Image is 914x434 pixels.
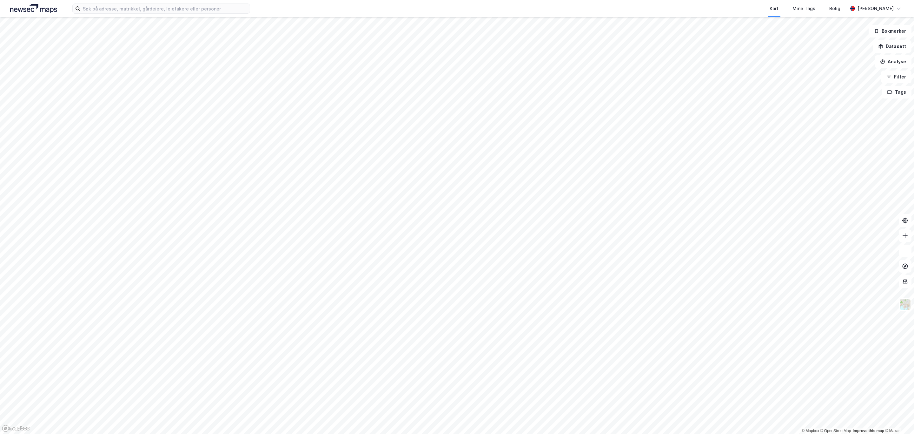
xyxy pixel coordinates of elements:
[873,40,911,53] button: Datasett
[869,25,911,37] button: Bokmerker
[875,55,911,68] button: Analyse
[858,5,894,12] div: [PERSON_NAME]
[770,5,778,12] div: Kart
[820,429,851,433] a: OpenStreetMap
[10,4,57,13] img: logo.a4113a55bc3d86da70a041830d287a7e.svg
[80,4,250,13] input: Søk på adresse, matrikkel, gårdeiere, leietakere eller personer
[792,5,815,12] div: Mine Tags
[882,403,914,434] iframe: Chat Widget
[853,429,884,433] a: Improve this map
[881,71,911,83] button: Filter
[802,429,819,433] a: Mapbox
[882,86,911,98] button: Tags
[829,5,840,12] div: Bolig
[2,425,30,432] a: Mapbox homepage
[899,298,911,310] img: Z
